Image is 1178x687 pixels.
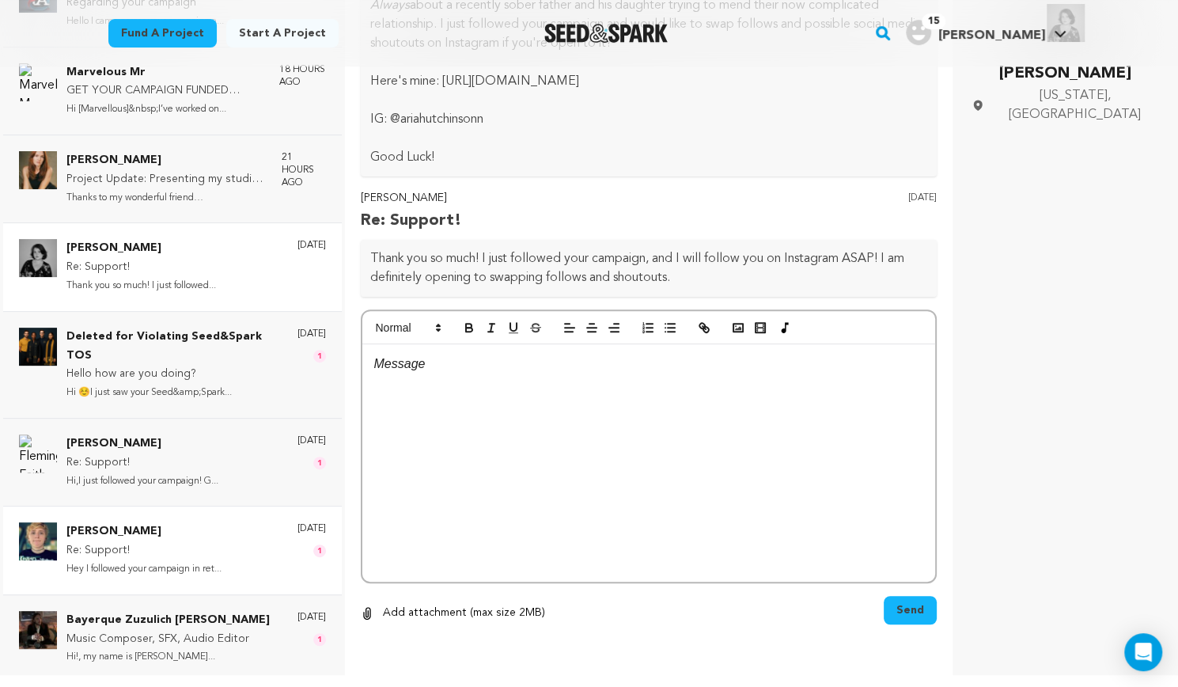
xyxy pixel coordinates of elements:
p: [PERSON_NAME] [66,239,216,258]
p: [DATE] [297,328,326,340]
p: GET YOUR CAMPAIGN FUNDED WITHOUT HIRING EXPERT [66,82,263,101]
p: Add attachment (max size 2MB) [383,604,545,623]
a: Fund a project [108,19,217,47]
img: Emery Jones Photo [19,522,57,560]
span: Send [896,602,924,618]
img: Cerridwyn McCaffrey Photo [19,151,57,189]
p: Re: Support! [66,541,222,560]
p: Re: Support! [66,258,216,277]
p: [DATE] [297,239,326,252]
p: Hi!, my name is [PERSON_NAME]... [66,648,270,666]
img: Seed&Spark Logo Dark Mode [544,24,669,43]
p: Deleted for Violating Seed&Spark TOS [66,328,282,366]
span: 1 [313,350,326,362]
p: [PERSON_NAME] [66,522,222,541]
p: Hello how are you doing? [66,365,282,384]
p: [PERSON_NAME] [361,189,462,208]
span: 1 [313,545,326,557]
a: Seed&Spark Homepage [544,24,669,43]
p: [PERSON_NAME] [66,151,266,170]
p: [PERSON_NAME] [972,61,1159,86]
span: Mariana H.'s Profile [903,17,1070,50]
button: Add attachment (max size 2MB) [361,596,545,631]
p: IG: @ariahutchinsonn [370,110,928,129]
p: Project Update: Presenting my studio logo & project updates! [66,170,266,189]
p: Music Composer, SFX, Audio Editor [66,630,270,649]
p: Thanks to my wonderful friend [PERSON_NAME]... [66,189,266,207]
p: [PERSON_NAME] [66,435,218,454]
p: [DATE] [297,611,326,624]
img: Deleted for Violating Seed&Spark TOS Photo [19,328,57,366]
p: Hey I followed your campaign in ret... [66,560,222,579]
p: Good Luck! [370,148,928,167]
span: [US_STATE], [GEOGRAPHIC_DATA] [991,86,1159,124]
p: Re: Support! [66,454,218,473]
p: 18 hours ago [279,63,325,89]
p: Thank you so much! I just followed your campaign, and I will follow you on Instagram ASAP! I am d... [370,249,928,287]
img: Jamie Alvey Photo [19,239,57,277]
a: Start a project [226,19,339,47]
img: Fleming Faith Photo [19,435,57,473]
p: [DATE] [297,522,326,535]
a: Mariana H.'s Profile [903,17,1070,45]
p: Hi [Marvellous]&nbsp;I’ve worked on... [66,101,263,119]
button: Send [884,596,937,624]
span: 1 [313,457,326,469]
p: Hi,I just followed your campaign! G... [66,473,218,491]
p: Thank you so much! I just followed... [66,277,216,295]
p: [DATE] [297,435,326,447]
p: 21 hours ago [282,151,325,189]
div: Open Intercom Messenger [1124,633,1162,671]
div: Mariana H.'s Profile [906,20,1044,45]
p: Marvelous Mr [66,63,263,82]
img: user.png [906,20,931,45]
p: Here's mine: [URL][DOMAIN_NAME] [370,72,928,91]
p: [DATE] [908,189,937,233]
img: Bayerque Zuzulich Duggan Photo [19,611,57,649]
span: 15 [922,13,945,29]
p: Re: Support! [361,208,462,233]
p: Hi ☺️I just saw your Seed&amp;Spark... [66,384,282,402]
span: 1 [313,633,326,646]
span: [PERSON_NAME] [937,29,1044,42]
p: Bayerque Zuzulich [PERSON_NAME] [66,611,270,630]
img: Marvelous Mr Photo [19,63,57,101]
